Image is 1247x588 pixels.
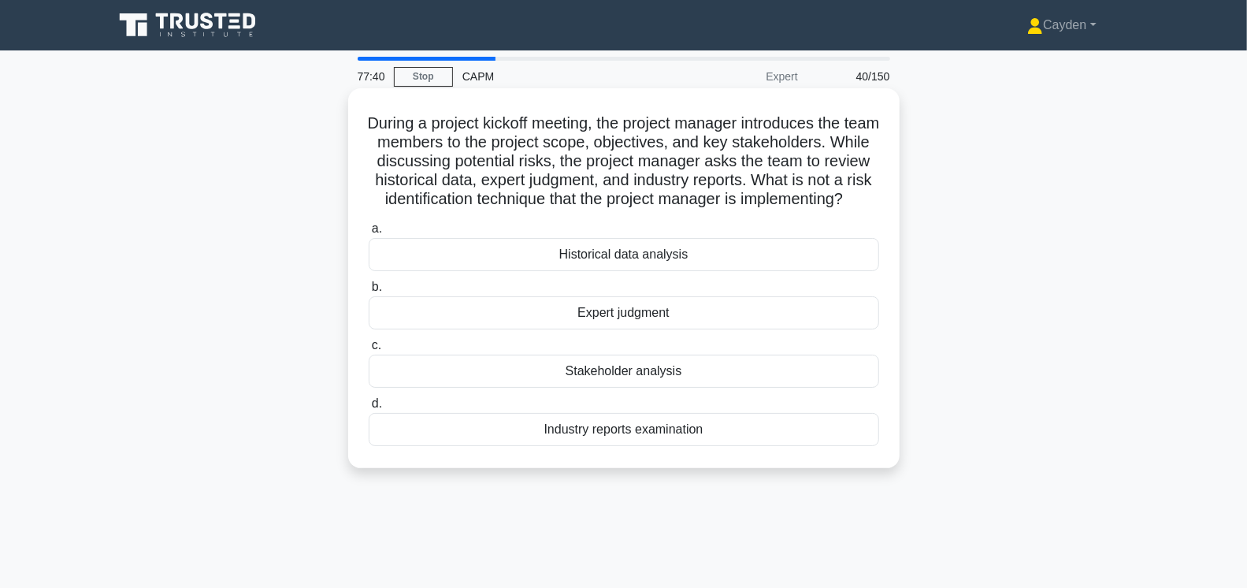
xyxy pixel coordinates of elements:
[453,61,670,92] div: CAPM
[372,280,382,293] span: b.
[372,221,382,235] span: a.
[670,61,807,92] div: Expert
[372,396,382,410] span: d.
[369,413,879,446] div: Industry reports examination
[348,61,394,92] div: 77:40
[369,238,879,271] div: Historical data analysis
[394,67,453,87] a: Stop
[367,114,881,210] h5: During a project kickoff meeting, the project manager introduces the team members to the project ...
[989,9,1134,41] a: Cayden
[807,61,900,92] div: 40/150
[369,296,879,329] div: Expert judgment
[369,355,879,388] div: Stakeholder analysis
[372,338,381,352] span: c.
